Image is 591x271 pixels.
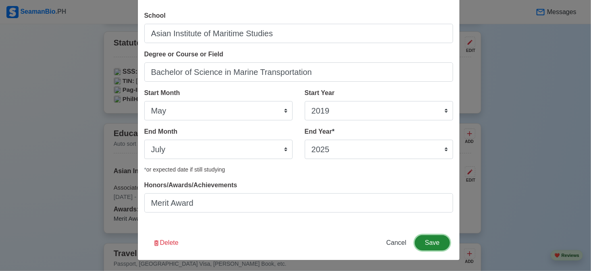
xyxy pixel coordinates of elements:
input: Ex: PMI Colleges Bohol [144,24,453,43]
span: Cancel [386,239,406,246]
span: Honors/Awards/Achievements [144,182,237,188]
div: or expected date if still studying [144,165,453,174]
label: Start Year [305,88,335,98]
button: Delete [148,235,184,250]
input: Ex: BS in Marine Transportation [144,62,453,82]
label: End Month [144,127,178,137]
label: Start Month [144,88,180,98]
span: School [144,12,166,19]
label: End Year [305,127,335,137]
button: Cancel [381,235,412,250]
button: Save [415,235,449,250]
span: Degree or Course or Field [144,51,224,58]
